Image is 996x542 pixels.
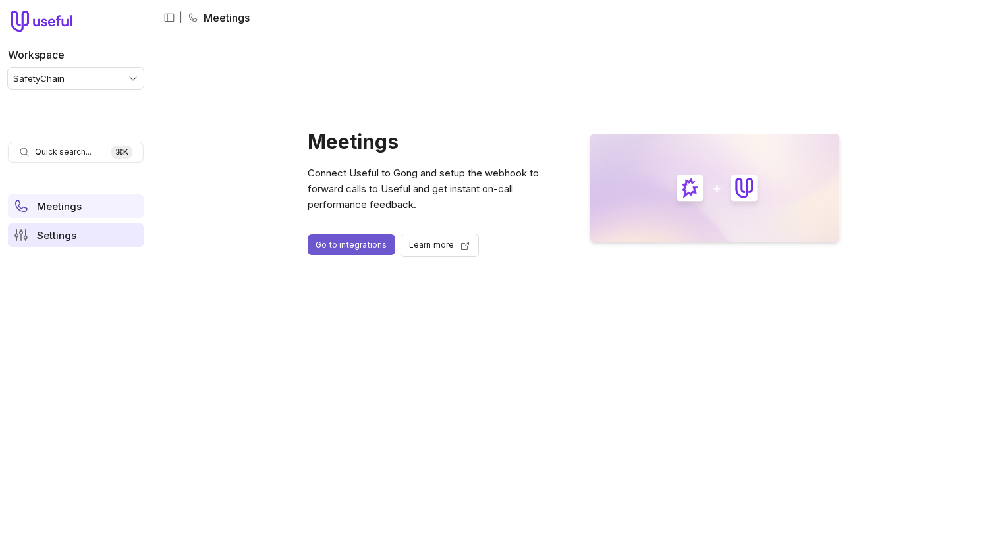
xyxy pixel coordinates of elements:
[308,134,558,149] h1: Meetings
[188,10,250,26] li: Meetings
[308,165,558,213] p: Connect Useful to Gong and setup the webhook to forward calls to Useful and get instant on-call p...
[111,146,132,159] kbd: ⌘ K
[159,8,179,28] button: Collapse sidebar
[37,230,76,240] span: Settings
[35,147,92,157] span: Quick search...
[401,234,479,257] a: Learn more
[8,194,144,218] a: Meetings
[37,202,82,211] span: Meetings
[8,223,144,247] a: Settings
[179,10,182,26] span: |
[308,234,395,255] a: Go to integrations
[8,47,65,63] label: Workspace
